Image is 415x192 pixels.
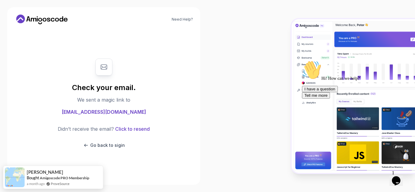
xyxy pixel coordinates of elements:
[27,175,39,180] span: Bought
[300,58,409,165] iframe: chat widget
[114,125,150,133] button: Click to resend
[15,15,69,24] a: Home link
[27,181,45,186] span: a month ago
[27,170,63,175] span: [PERSON_NAME]
[2,2,112,41] div: 👋Hi! How can we help?I have a questionTell me more
[83,142,125,148] button: Go back to sigin
[2,34,30,41] button: Tell me more
[2,28,38,34] button: I have a question
[172,17,193,22] a: Need Help?
[90,142,125,148] p: Go back to sigin
[5,167,25,187] img: provesource social proof notification image
[292,19,415,173] img: Amigoscode Dashboard
[389,168,409,186] iframe: chat widget
[72,83,136,93] h1: Check your email.
[2,2,22,22] img: :wave:
[40,176,89,180] a: Amigoscode PRO Membership
[77,96,130,103] p: We sent a magic link to
[62,108,146,116] span: [EMAIL_ADDRESS][DOMAIN_NAME]
[51,181,70,186] a: ProveSource
[2,18,60,23] span: Hi! How can we help?
[58,125,114,133] p: Didn’t receive the email?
